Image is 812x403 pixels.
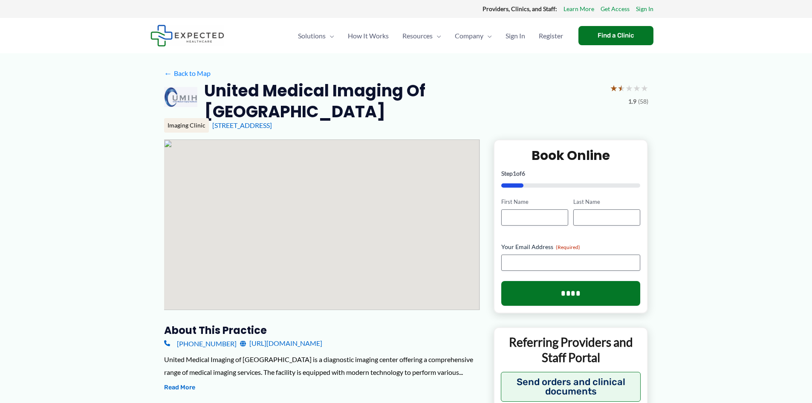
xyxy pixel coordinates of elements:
[628,96,636,107] span: 1.9
[448,21,499,51] a: CompanyMenu Toggle
[164,67,211,80] a: ←Back to Map
[204,80,603,122] h2: United Medical Imaging of [GEOGRAPHIC_DATA]
[501,198,568,206] label: First Name
[483,5,557,12] strong: Providers, Clinics, and Staff:
[633,80,641,96] span: ★
[501,334,641,365] p: Referring Providers and Staff Portal
[164,337,237,350] a: [PHONE_NUMBER]
[563,3,594,14] a: Learn More
[499,21,532,51] a: Sign In
[150,25,224,46] img: Expected Healthcare Logo - side, dark font, small
[240,337,322,350] a: [URL][DOMAIN_NAME]
[433,21,441,51] span: Menu Toggle
[610,80,618,96] span: ★
[483,21,492,51] span: Menu Toggle
[341,21,396,51] a: How It Works
[212,121,272,129] a: [STREET_ADDRESS]
[326,21,334,51] span: Menu Toggle
[556,244,580,250] span: (Required)
[164,353,480,378] div: United Medical Imaging of [GEOGRAPHIC_DATA] is a diagnostic imaging center offering a comprehensi...
[402,21,433,51] span: Resources
[455,21,483,51] span: Company
[641,80,648,96] span: ★
[164,324,480,337] h3: About this practice
[348,21,389,51] span: How It Works
[638,96,648,107] span: (58)
[636,3,653,14] a: Sign In
[501,243,641,251] label: Your Email Address
[291,21,341,51] a: SolutionsMenu Toggle
[164,69,172,77] span: ←
[601,3,630,14] a: Get Access
[539,21,563,51] span: Register
[164,118,209,133] div: Imaging Clinic
[618,80,625,96] span: ★
[164,383,195,393] button: Read More
[573,198,640,206] label: Last Name
[522,170,525,177] span: 6
[501,147,641,164] h2: Book Online
[298,21,326,51] span: Solutions
[501,372,641,402] button: Send orders and clinical documents
[501,171,641,177] p: Step of
[291,21,570,51] nav: Primary Site Navigation
[513,170,516,177] span: 1
[396,21,448,51] a: ResourcesMenu Toggle
[625,80,633,96] span: ★
[578,26,653,45] a: Find a Clinic
[506,21,525,51] span: Sign In
[532,21,570,51] a: Register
